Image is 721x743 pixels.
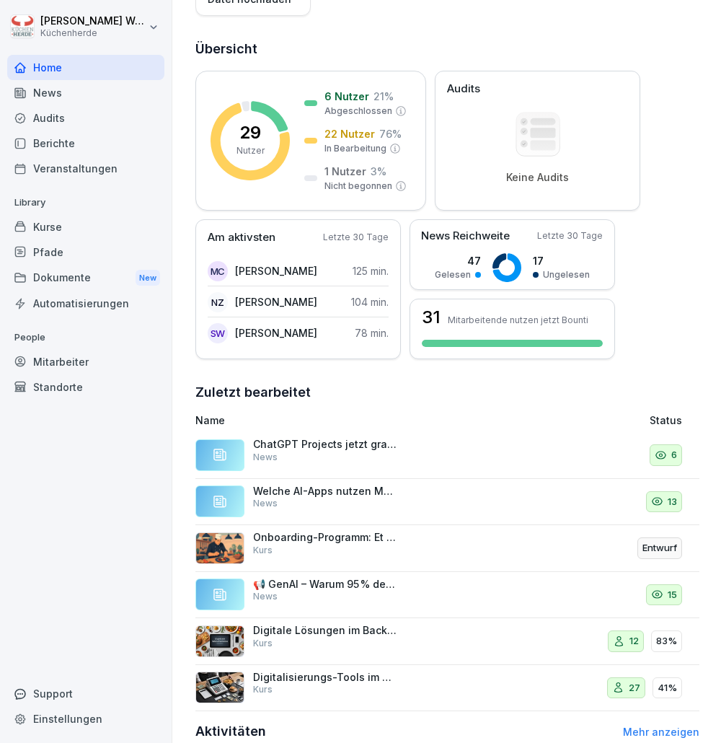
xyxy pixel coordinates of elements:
p: ChatGPT Projects jetzt gratis für alle Nutzer:innen Als wenn OpenAI uns [DATE] hat [MEDICAL_DATA]... [253,438,397,451]
p: Keine Audits [506,171,569,184]
a: Mehr anzeigen [623,726,699,738]
p: [PERSON_NAME] [235,325,317,340]
p: Ungelesen [543,268,590,281]
p: 29 [239,124,261,141]
a: Audits [7,105,164,131]
p: News [253,451,278,464]
div: SW [208,323,228,343]
h2: Übersicht [195,39,699,59]
p: Kurs [253,683,273,696]
a: ChatGPT Projects jetzt gratis für alle Nutzer:innen Als wenn OpenAI uns [DATE] hat [MEDICAL_DATA]... [195,432,699,479]
p: Abgeschlossen [324,105,392,118]
div: New [136,270,160,286]
p: 21 % [373,89,394,104]
p: 17 [533,253,590,268]
div: NZ [208,292,228,312]
p: Name [195,413,508,428]
div: MC [208,261,228,281]
p: Letzte 30 Tage [537,229,603,242]
p: Küchenherde [40,28,146,38]
a: Pfade [7,239,164,265]
p: In Bearbeitung [324,142,386,155]
a: 📢 GenAI – Warum 95 % der Unternehmen scheitern (und wie du es besser machst) Ein aktueller Berich... [195,572,699,619]
a: Mitarbeiter [7,349,164,374]
p: 47 [435,253,481,268]
p: 1 Nutzer [324,164,366,179]
p: Status [650,413,682,428]
div: Support [7,681,164,706]
p: Audits [447,81,480,97]
p: [PERSON_NAME] Wessel [40,15,146,27]
p: 104 min. [351,294,389,309]
p: Digitale Lösungen im Backoffice, Produktion und Mitarbeiter [253,624,397,637]
p: Nicht begonnen [324,180,392,193]
a: Home [7,55,164,80]
img: hdwdeme71ehhejono79v574m.png [195,625,244,657]
p: 12 [629,634,639,649]
a: Onboarding-Programm: Et Jeföhl – Kölsche Küche neu gedachtKursEntwurf [195,525,699,572]
a: Automatisierungen [7,291,164,316]
h2: Aktivitäten [195,721,266,742]
p: Letzte 30 Tage [323,231,389,244]
a: DokumenteNew [7,265,164,291]
p: Entwurf [642,541,677,555]
a: Digitale Lösungen im Backoffice, Produktion und MitarbeiterKurs1283% [195,618,699,665]
p: News Reichweite [421,228,510,245]
a: Veranstaltungen [7,156,164,181]
p: Nutzer [236,144,265,157]
p: 3 % [371,164,386,179]
p: 27 [629,681,640,695]
p: Gelesen [435,268,471,281]
p: 📢 GenAI – Warum 95 % der Unternehmen scheitern (und wie du es besser machst) Ein aktueller Berich... [253,578,397,591]
p: 13 [668,495,677,509]
p: 6 Nutzer [324,89,369,104]
a: News [7,80,164,105]
p: Kurs [253,637,273,650]
a: Welche AI-Apps nutzen Menschen wirklich? Der aktuelle Halbjahresreport von a16z bringt es auf den... [195,479,699,526]
p: 78 min. [355,325,389,340]
a: Einstellungen [7,706,164,731]
p: 41% [658,681,677,695]
p: News [253,497,278,510]
a: Berichte [7,131,164,156]
p: Am aktivsten [208,229,275,246]
h3: 31 [422,309,441,326]
img: xu6l737wakikim15m16l3o4n.png [195,532,244,564]
p: 6 [671,448,677,462]
p: 22 Nutzer [324,126,375,141]
p: 125 min. [353,263,389,278]
h2: Zuletzt bearbeitet [195,382,699,403]
p: Kurs [253,544,273,557]
p: Digitalisierungs-Tools im Gästebereich [253,671,397,684]
p: 15 [668,588,677,602]
p: 76 % [379,126,402,141]
div: Dokumente [7,265,164,291]
a: Standorte [7,374,164,400]
p: Library [7,191,164,214]
p: Mitarbeitende nutzen jetzt Bounti [448,315,588,325]
p: 83% [656,634,677,649]
p: People [7,326,164,349]
a: Kurse [7,214,164,239]
p: Welche AI-Apps nutzen Menschen wirklich? Der aktuelle Halbjahresreport von a16z bringt es auf den... [253,485,397,498]
a: Digitalisierungs-Tools im GästebereichKurs2741% [195,665,699,712]
p: News [253,590,278,603]
img: u5o6hwt2vfcozzv2rxj2ipth.png [195,672,244,703]
p: [PERSON_NAME] [235,263,317,278]
p: [PERSON_NAME] [235,294,317,309]
p: Onboarding-Programm: Et Jeföhl – Kölsche Küche neu gedacht [253,531,397,544]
